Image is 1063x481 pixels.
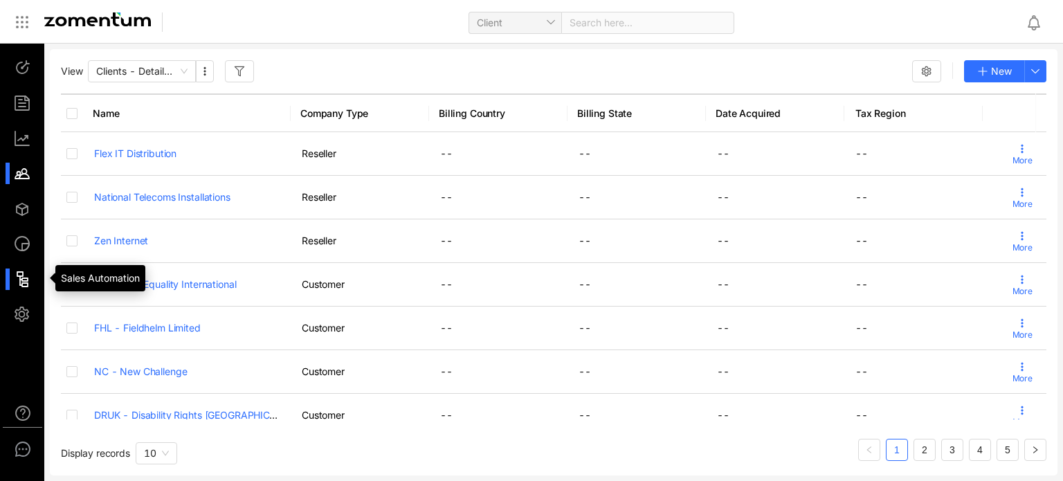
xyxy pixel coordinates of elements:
[302,147,418,161] div: Reseller
[886,439,908,461] li: 1
[94,365,187,377] a: NC - New Challenge
[997,439,1018,460] a: 5
[302,234,418,248] div: Reseller
[94,147,176,159] a: Flex IT Distribution
[94,278,236,290] a: FEI - Face Equality International
[1012,416,1033,428] span: More
[439,107,550,120] span: Billing Country
[429,307,567,350] td: --
[855,234,972,248] div: --
[1024,439,1046,461] button: right
[706,394,844,437] td: --
[96,61,188,82] span: Clients - Detailed View
[44,12,151,26] img: Zomentum Logo
[1012,198,1033,210] span: More
[716,107,827,120] span: Date Acquired
[942,439,963,460] a: 3
[302,321,418,335] div: Customer
[969,439,991,461] li: 4
[144,447,156,459] span: 10
[1012,242,1033,254] span: More
[300,107,412,120] span: Company Type
[55,265,145,291] div: Sales Automation
[855,278,972,291] div: --
[94,191,230,203] a: National Telecoms Installations
[991,64,1012,79] span: New
[429,394,567,437] td: --
[61,447,130,459] span: Display records
[429,132,567,176] td: --
[706,263,844,307] td: --
[855,190,972,204] div: --
[855,321,972,335] div: --
[429,219,567,263] td: --
[302,190,418,204] div: Reseller
[887,439,907,460] a: 1
[914,439,936,461] li: 2
[865,446,873,454] span: left
[997,439,1019,461] li: 5
[855,365,972,379] div: --
[302,278,418,291] div: Customer
[706,307,844,350] td: --
[1012,329,1033,341] span: More
[1026,6,1053,38] div: Notifications
[94,409,302,421] a: DRUK - Disability Rights [GEOGRAPHIC_DATA]
[706,219,844,263] td: --
[964,60,1025,82] button: New
[577,107,689,120] span: Billing State
[567,394,706,437] td: --
[429,263,567,307] td: --
[567,176,706,219] td: --
[970,439,990,460] a: 4
[855,408,972,422] div: --
[914,439,935,460] a: 2
[1012,372,1033,385] span: More
[941,439,963,461] li: 3
[477,12,554,33] span: Client
[858,439,880,461] li: Previous Page
[429,350,567,394] td: --
[567,307,706,350] td: --
[1012,154,1033,167] span: More
[844,93,983,132] th: Tax Region
[706,132,844,176] td: --
[93,107,273,120] span: Name
[302,408,418,422] div: Customer
[567,263,706,307] td: --
[706,176,844,219] td: --
[429,176,567,219] td: --
[858,439,880,461] button: left
[94,322,201,334] a: FHL - Fieldhelm Limited
[1031,446,1039,454] span: right
[61,64,82,78] span: View
[1024,439,1046,461] li: Next Page
[706,350,844,394] td: --
[567,219,706,263] td: --
[94,235,148,246] a: Zen Internet
[567,132,706,176] td: --
[302,365,418,379] div: Customer
[567,350,706,394] td: --
[1012,285,1033,298] span: More
[855,147,972,161] div: --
